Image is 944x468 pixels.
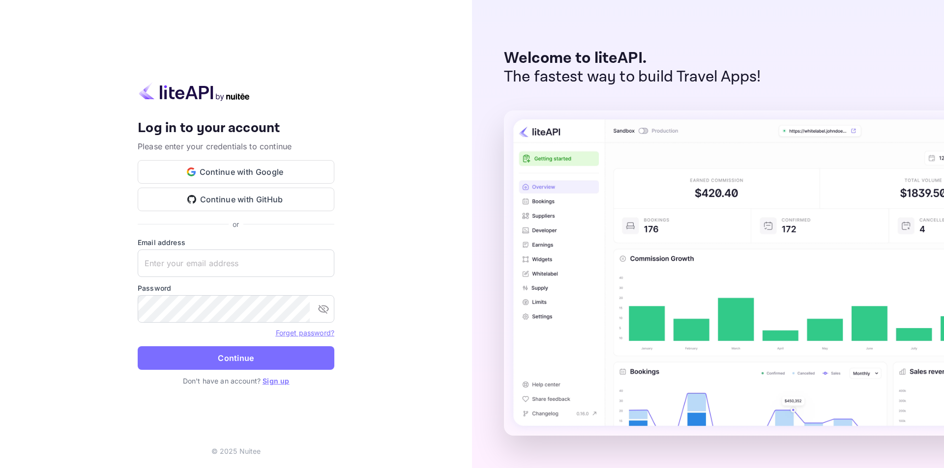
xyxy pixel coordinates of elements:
label: Password [138,283,334,293]
button: toggle password visibility [314,299,333,319]
a: Sign up [263,377,289,385]
button: Continue [138,346,334,370]
p: Please enter your credentials to continue [138,140,334,152]
button: Continue with Google [138,160,334,184]
p: Don't have an account? [138,376,334,386]
p: Welcome to liteAPI. [504,49,761,68]
h4: Log in to your account [138,120,334,137]
img: liteapi [138,82,251,101]
a: Forget password? [276,329,334,337]
input: Enter your email address [138,249,334,277]
p: or [233,219,239,229]
button: Continue with GitHub [138,188,334,211]
a: Forget password? [276,328,334,337]
p: The fastest way to build Travel Apps! [504,68,761,86]
p: © 2025 Nuitee [211,446,261,456]
label: Email address [138,237,334,248]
